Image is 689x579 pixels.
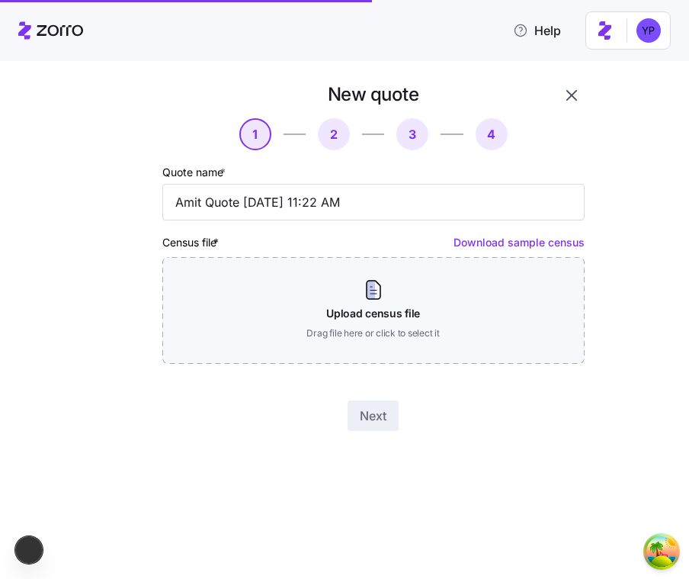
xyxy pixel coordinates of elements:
button: Help [501,15,573,46]
a: Download sample census [453,236,585,249]
button: 3 [396,118,428,150]
button: 1 [239,118,271,150]
button: 2 [318,118,350,150]
span: Help [513,21,561,40]
label: Census file [162,234,222,251]
button: Open Tanstack query devtools [646,536,677,567]
label: Quote name [162,164,229,181]
button: 4 [476,118,508,150]
input: Quote name [162,184,585,220]
h1: New quote [328,82,419,106]
img: c96db68502095cbe13deb370068b0a9f [636,18,661,43]
span: Next [360,407,386,425]
button: Next [348,400,399,431]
